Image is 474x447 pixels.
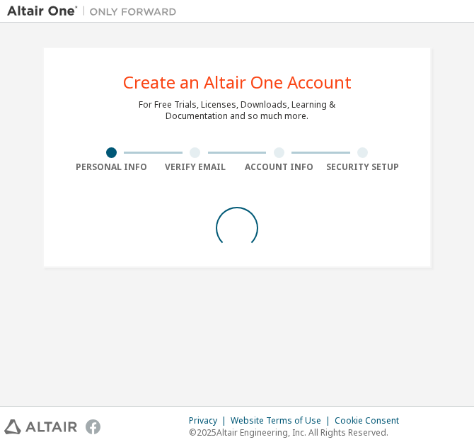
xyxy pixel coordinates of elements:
[69,162,154,173] div: Personal Info
[189,426,407,438] p: © 2025 Altair Engineering, Inc. All Rights Reserved.
[123,74,352,91] div: Create an Altair One Account
[139,99,335,122] div: For Free Trials, Licenses, Downloads, Learning & Documentation and so much more.
[4,419,77,434] img: altair_logo.svg
[335,415,407,426] div: Cookie Consent
[7,4,184,18] img: Altair One
[86,419,100,434] img: facebook.svg
[237,162,321,173] div: Account Info
[321,162,405,173] div: Security Setup
[231,415,335,426] div: Website Terms of Use
[189,415,231,426] div: Privacy
[154,162,238,173] div: Verify Email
